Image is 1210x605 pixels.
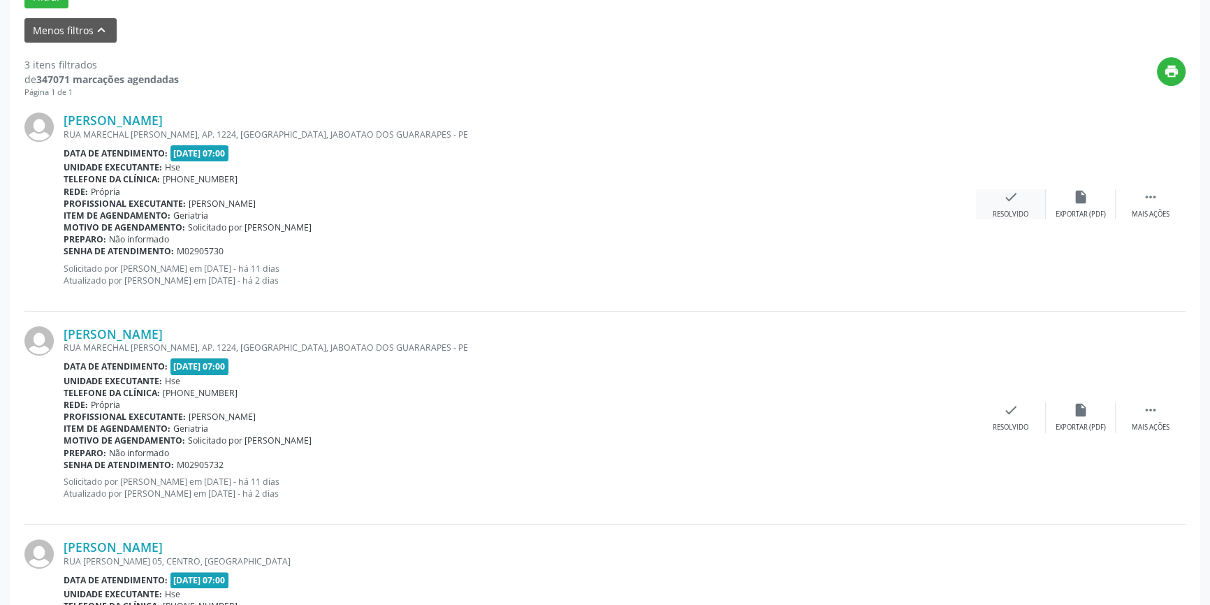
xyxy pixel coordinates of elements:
[24,87,179,99] div: Página 1 de 1
[1003,402,1019,418] i: check
[165,375,180,387] span: Hse
[109,233,169,245] span: Não informado
[64,161,162,173] b: Unidade executante:
[64,186,88,198] b: Rede:
[64,447,106,459] b: Preparo:
[64,221,185,233] b: Motivo de agendamento:
[24,18,117,43] button: Menos filtroskeyboard_arrow_up
[177,459,224,471] span: M02905732
[1056,210,1106,219] div: Exportar (PDF)
[1157,57,1186,86] button: print
[109,447,169,459] span: Não informado
[24,112,54,142] img: img
[24,539,54,569] img: img
[64,245,174,257] b: Senha de atendimento:
[163,173,238,185] span: [PHONE_NUMBER]
[24,57,179,72] div: 3 itens filtrados
[64,399,88,411] b: Rede:
[189,411,256,423] span: [PERSON_NAME]
[173,210,208,221] span: Geriatria
[1056,423,1106,432] div: Exportar (PDF)
[1073,402,1088,418] i: insert_drive_file
[1003,189,1019,205] i: check
[170,358,229,374] span: [DATE] 07:00
[1164,64,1179,79] i: print
[188,435,312,446] span: Solicitado por [PERSON_NAME]
[165,161,180,173] span: Hse
[170,145,229,161] span: [DATE] 07:00
[64,112,163,128] a: [PERSON_NAME]
[64,588,162,600] b: Unidade executante:
[64,360,168,372] b: Data de atendimento:
[64,387,160,399] b: Telefone da clínica:
[163,387,238,399] span: [PHONE_NUMBER]
[1143,402,1158,418] i: 
[64,411,186,423] b: Profissional executante:
[64,423,170,435] b: Item de agendamento:
[64,435,185,446] b: Motivo de agendamento:
[64,173,160,185] b: Telefone da clínica:
[993,210,1028,219] div: Resolvido
[173,423,208,435] span: Geriatria
[91,186,120,198] span: Própria
[64,129,976,140] div: RUA MARECHAL [PERSON_NAME], AP. 1224, [GEOGRAPHIC_DATA], JABOATAO DOS GUARARAPES - PE
[64,147,168,159] b: Data de atendimento:
[64,198,186,210] b: Profissional executante:
[177,245,224,257] span: M02905730
[64,342,976,353] div: RUA MARECHAL [PERSON_NAME], AP. 1224, [GEOGRAPHIC_DATA], JABOATAO DOS GUARARAPES - PE
[64,555,976,567] div: RUA [PERSON_NAME] 05, CENTRO, [GEOGRAPHIC_DATA]
[64,375,162,387] b: Unidade executante:
[170,572,229,588] span: [DATE] 07:00
[165,588,180,600] span: Hse
[94,22,109,38] i: keyboard_arrow_up
[64,476,976,500] p: Solicitado por [PERSON_NAME] em [DATE] - há 11 dias Atualizado por [PERSON_NAME] em [DATE] - há 2...
[64,539,163,555] a: [PERSON_NAME]
[64,233,106,245] b: Preparo:
[1073,189,1088,205] i: insert_drive_file
[64,459,174,471] b: Senha de atendimento:
[189,198,256,210] span: [PERSON_NAME]
[91,399,120,411] span: Própria
[64,263,976,286] p: Solicitado por [PERSON_NAME] em [DATE] - há 11 dias Atualizado por [PERSON_NAME] em [DATE] - há 2...
[64,574,168,586] b: Data de atendimento:
[64,326,163,342] a: [PERSON_NAME]
[1143,189,1158,205] i: 
[993,423,1028,432] div: Resolvido
[36,73,179,86] strong: 347071 marcações agendadas
[1132,210,1169,219] div: Mais ações
[188,221,312,233] span: Solicitado por [PERSON_NAME]
[24,326,54,356] img: img
[1132,423,1169,432] div: Mais ações
[64,210,170,221] b: Item de agendamento:
[24,72,179,87] div: de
